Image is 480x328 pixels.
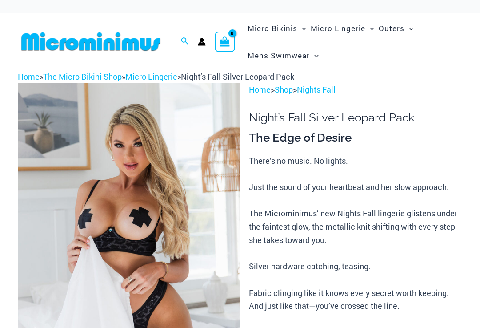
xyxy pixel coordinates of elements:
[18,71,294,82] span: » » »
[248,44,310,67] span: Mens Swimwear
[297,17,306,40] span: Menu Toggle
[249,83,462,97] p: > >
[198,38,206,46] a: Account icon link
[245,42,321,69] a: Mens SwimwearMenu ToggleMenu Toggle
[43,71,122,82] a: The Micro Bikini Shop
[311,17,365,40] span: Micro Lingerie
[125,71,177,82] a: Micro Lingerie
[248,17,297,40] span: Micro Bikinis
[404,17,413,40] span: Menu Toggle
[365,17,374,40] span: Menu Toggle
[249,84,271,95] a: Home
[297,84,336,95] a: Nights Fall
[18,71,40,82] a: Home
[379,17,404,40] span: Outers
[215,32,235,52] a: View Shopping Cart, empty
[245,15,308,42] a: Micro BikinisMenu ToggleMenu Toggle
[181,71,294,82] span: Night’s Fall Silver Leopard Pack
[244,13,462,70] nav: Site Navigation
[181,36,189,48] a: Search icon link
[18,32,164,52] img: MM SHOP LOGO FLAT
[249,111,462,125] h1: Night’s Fall Silver Leopard Pack
[308,15,376,42] a: Micro LingerieMenu ToggleMenu Toggle
[310,44,319,67] span: Menu Toggle
[275,84,293,95] a: Shop
[249,130,462,146] h3: The Edge of Desire
[376,15,416,42] a: OutersMenu ToggleMenu Toggle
